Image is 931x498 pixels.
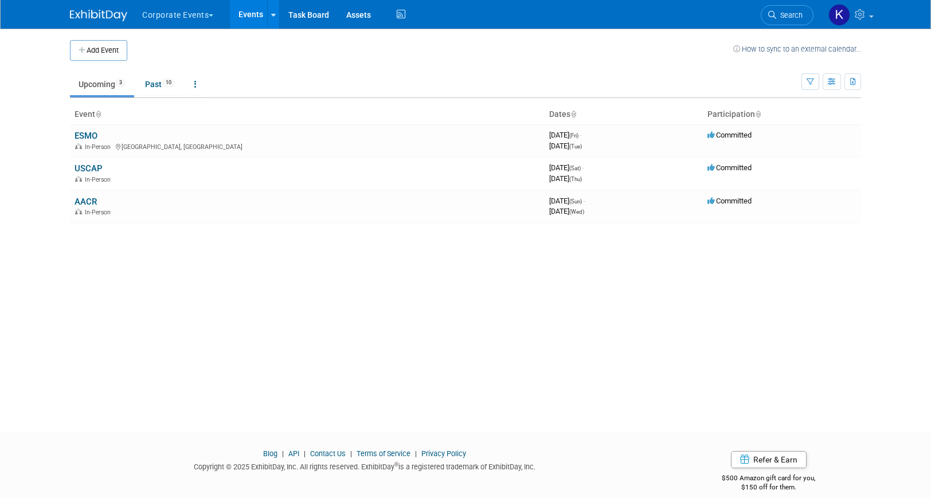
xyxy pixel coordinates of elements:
[703,105,861,124] th: Participation
[95,109,101,119] a: Sort by Event Name
[279,449,287,458] span: |
[549,197,585,205] span: [DATE]
[731,451,807,468] a: Refer & Earn
[733,45,861,53] a: How to sync to an external calendar...
[85,209,114,216] span: In-Person
[347,449,355,458] span: |
[828,4,850,26] img: Keirsten Davis
[549,131,582,139] span: [DATE]
[707,163,752,172] span: Committed
[570,109,576,119] a: Sort by Start Date
[676,466,862,492] div: $500 Amazon gift card for you,
[75,197,97,207] a: AACR
[421,449,466,458] a: Privacy Policy
[582,163,584,172] span: -
[75,142,540,151] div: [GEOGRAPHIC_DATA], [GEOGRAPHIC_DATA]
[75,131,97,141] a: ESMO
[85,143,114,151] span: In-Person
[707,131,752,139] span: Committed
[75,163,103,174] a: USCAP
[70,73,134,95] a: Upcoming3
[310,449,346,458] a: Contact Us
[549,142,582,150] span: [DATE]
[569,209,584,215] span: (Wed)
[776,11,803,19] span: Search
[580,131,582,139] span: -
[70,105,545,124] th: Event
[357,449,410,458] a: Terms of Service
[394,461,398,468] sup: ®
[569,143,582,150] span: (Tue)
[70,10,127,21] img: ExhibitDay
[569,176,582,182] span: (Thu)
[549,174,582,183] span: [DATE]
[85,176,114,183] span: In-Person
[75,176,82,182] img: In-Person Event
[162,79,175,87] span: 10
[755,109,761,119] a: Sort by Participation Type
[569,198,582,205] span: (Sun)
[549,163,584,172] span: [DATE]
[263,449,277,458] a: Blog
[301,449,308,458] span: |
[549,207,584,215] span: [DATE]
[707,197,752,205] span: Committed
[116,79,126,87] span: 3
[288,449,299,458] a: API
[569,165,581,171] span: (Sat)
[70,459,659,472] div: Copyright © 2025 ExhibitDay, Inc. All rights reserved. ExhibitDay is a registered trademark of Ex...
[545,105,703,124] th: Dates
[136,73,183,95] a: Past10
[412,449,420,458] span: |
[584,197,585,205] span: -
[761,5,813,25] a: Search
[75,143,82,149] img: In-Person Event
[75,209,82,214] img: In-Person Event
[569,132,578,139] span: (Fri)
[70,40,127,61] button: Add Event
[676,483,862,492] div: $150 off for them.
